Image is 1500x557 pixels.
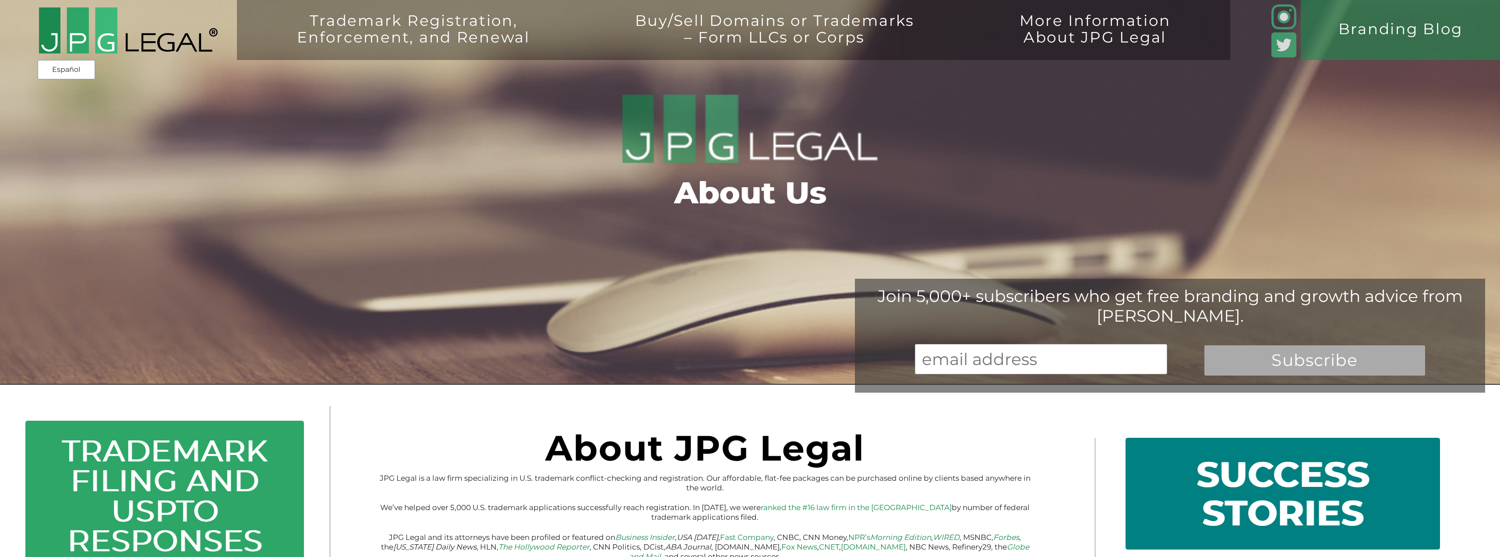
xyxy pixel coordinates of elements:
a: Fox News [781,543,817,551]
a: NPR’sMorning Edition [848,533,931,542]
img: Twitter_Social_Icon_Rounded_Square_Color-mid-green3-90.png [1271,32,1296,57]
a: Fast Company [720,533,773,542]
em: Morning Edition [870,533,931,542]
img: 2016-logo-black-letters-3-r.png [38,6,218,55]
img: glyph-logo_May2016-green3-90.png [1271,4,1296,29]
div: Join 5,000+ subscribers who get free branding and growth advice from [PERSON_NAME]. [855,286,1485,326]
a: ranked the #16 law firm in the [GEOGRAPHIC_DATA] [761,503,952,512]
a: Buy/Sell Domains or Trademarks– Form LLCs or Corps [590,13,960,73]
p: We’ve helped over 5,000 U.S. trademark applications successfully reach registration. In [DATE], w... [375,503,1035,522]
a: Business Insider [615,533,675,542]
a: More InformationAbout JPG Legal [974,13,1215,73]
input: email address [915,344,1167,374]
a: Forbes [993,533,1019,542]
h1: About JPG Legal [375,438,1035,463]
em: [US_STATE] Daily News [393,543,476,551]
a: Trademark Registration,Enforcement, and Renewal [252,13,575,73]
h1: SUCCESS STORIES [1140,453,1425,535]
a: CNET [819,543,839,551]
input: Subscribe [1204,345,1425,376]
a: Español [40,62,92,78]
p: JPG Legal is a law firm specializing in U.S. trademark conflict-checking and registration. Our af... [375,473,1035,493]
a: [DOMAIN_NAME] [841,543,906,551]
a: The Hollywood Reporter [498,543,589,551]
em: USA [DATE] [677,533,718,542]
em: ABA Journal [665,543,711,551]
a: WIRED [933,533,960,542]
